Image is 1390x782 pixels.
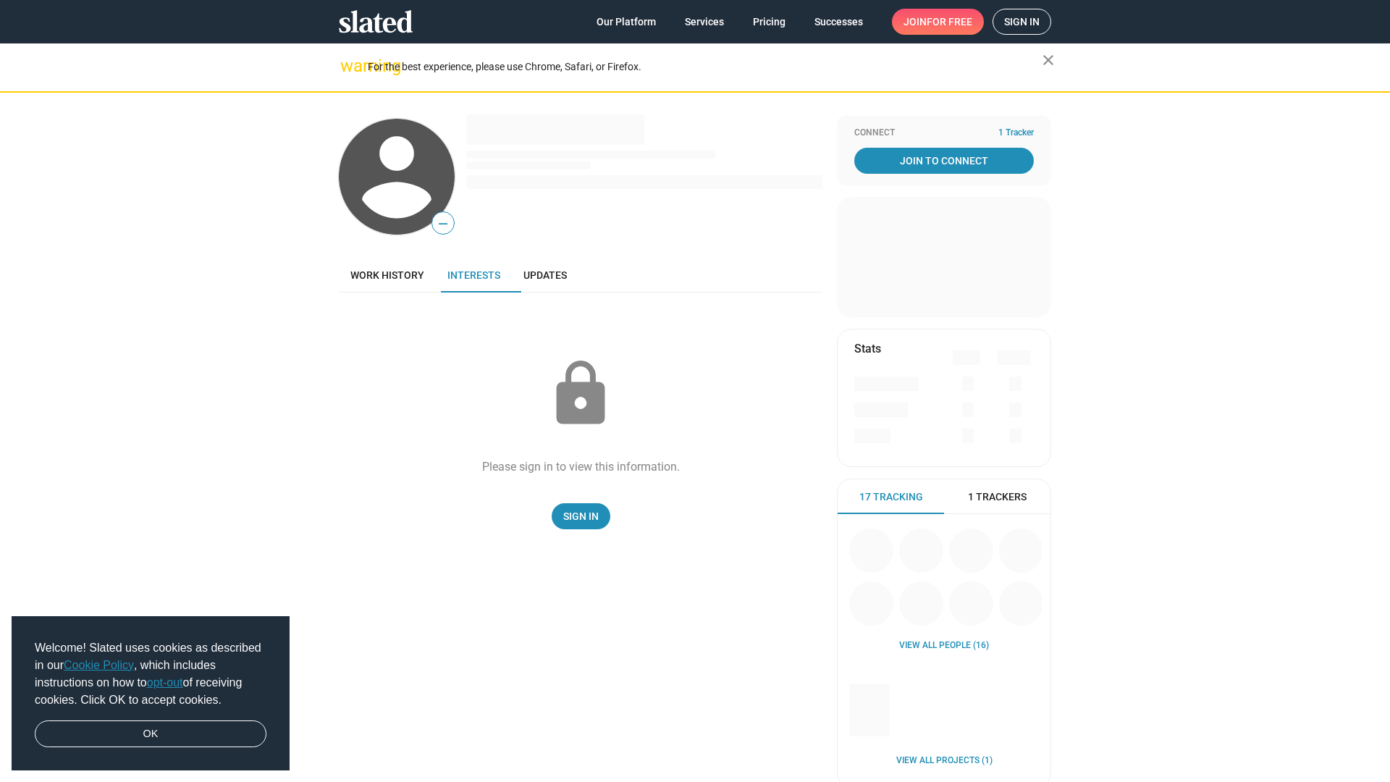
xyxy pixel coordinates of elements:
span: 1 Tracker [998,127,1034,139]
span: Sign in [1004,9,1040,34]
span: Interests [447,269,500,281]
span: Welcome! Slated uses cookies as described in our , which includes instructions on how to of recei... [35,639,266,709]
a: Sign in [993,9,1051,35]
div: cookieconsent [12,616,290,771]
span: Successes [814,9,863,35]
mat-icon: lock [544,358,617,430]
span: Join To Connect [857,148,1031,174]
mat-card-title: Stats [854,341,881,356]
span: Join [903,9,972,35]
a: Successes [803,9,875,35]
span: Updates [523,269,567,281]
a: Our Platform [585,9,667,35]
span: Pricing [753,9,785,35]
span: Work history [350,269,424,281]
a: Sign In [552,503,610,529]
a: Joinfor free [892,9,984,35]
span: — [432,214,454,233]
a: Cookie Policy [64,659,134,671]
a: Services [673,9,736,35]
div: For the best experience, please use Chrome, Safari, or Firefox. [368,57,1042,77]
span: Sign In [563,503,599,529]
span: Services [685,9,724,35]
span: 1 Trackers [968,490,1027,504]
a: dismiss cookie message [35,720,266,748]
div: Please sign in to view this information. [482,459,680,474]
mat-icon: warning [340,57,358,75]
span: 17 Tracking [859,490,923,504]
a: Updates [512,258,578,293]
a: View all People (16) [899,640,989,652]
a: opt-out [147,676,183,689]
a: Join To Connect [854,148,1034,174]
div: Connect [854,127,1034,139]
span: for free [927,9,972,35]
a: View all Projects (1) [896,755,993,767]
a: Pricing [741,9,797,35]
a: Interests [436,258,512,293]
span: Our Platform [597,9,656,35]
a: Work history [339,258,436,293]
mat-icon: close [1040,51,1057,69]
